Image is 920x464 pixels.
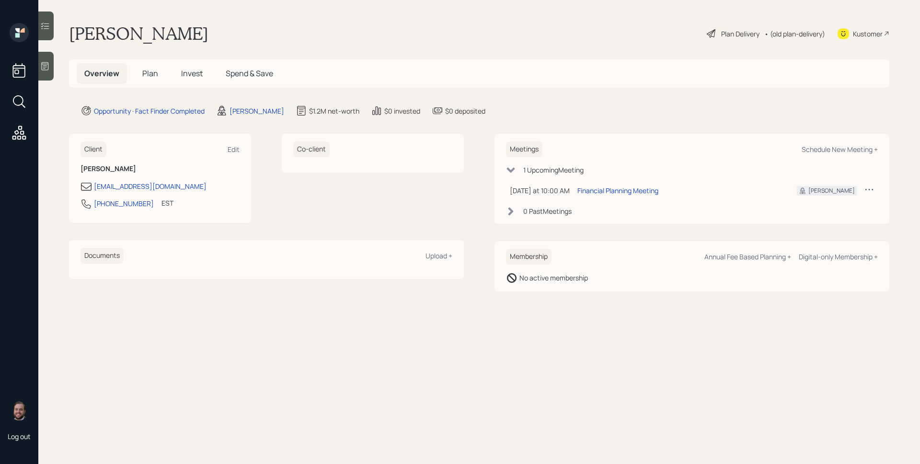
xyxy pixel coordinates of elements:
div: • (old plan-delivery) [764,29,825,39]
div: [PHONE_NUMBER] [94,198,154,209]
div: [PERSON_NAME] [230,106,284,116]
div: EST [161,198,173,208]
div: No active membership [519,273,588,283]
div: Financial Planning Meeting [577,186,658,196]
span: Plan [142,68,158,79]
div: [DATE] at 10:00 AM [510,186,570,196]
div: Annual Fee Based Planning + [704,252,791,261]
div: Schedule New Meeting + [802,145,878,154]
div: [PERSON_NAME] [808,186,855,195]
span: Overview [84,68,119,79]
h6: Meetings [506,141,542,157]
div: [EMAIL_ADDRESS][DOMAIN_NAME] [94,181,207,191]
div: Opportunity · Fact Finder Completed [94,106,205,116]
h6: Co-client [293,141,330,157]
div: Log out [8,432,31,441]
span: Invest [181,68,203,79]
div: Kustomer [853,29,883,39]
div: 1 Upcoming Meeting [523,165,584,175]
div: Plan Delivery [721,29,759,39]
img: james-distasi-headshot.png [10,401,29,420]
div: Edit [228,145,240,154]
span: Spend & Save [226,68,273,79]
h6: Documents [80,248,124,264]
div: $0 deposited [445,106,485,116]
div: $1.2M net-worth [309,106,359,116]
div: Digital-only Membership + [799,252,878,261]
div: $0 invested [384,106,420,116]
h6: [PERSON_NAME] [80,165,240,173]
h6: Client [80,141,106,157]
div: Upload + [425,251,452,260]
h1: [PERSON_NAME] [69,23,208,44]
h6: Membership [506,249,552,265]
div: 0 Past Meeting s [523,206,572,216]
